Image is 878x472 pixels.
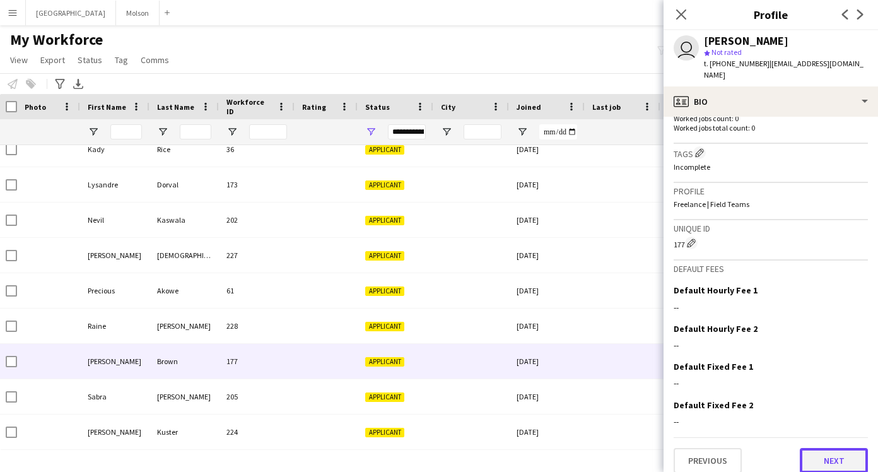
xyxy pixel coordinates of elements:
div: Raine [80,309,149,343]
span: City [441,102,455,112]
div: [DEMOGRAPHIC_DATA] [149,238,219,273]
div: [DATE] [509,273,585,308]
h3: Profile [674,186,868,197]
div: Akowe [149,273,219,308]
span: Workforce ID [226,97,272,116]
div: 202 [219,203,295,237]
div: [PERSON_NAME] [704,35,788,47]
div: 227 [219,238,295,273]
div: [DATE] [509,415,585,449]
div: Precious [80,273,149,308]
div: [PERSON_NAME] [80,238,149,273]
span: Applicant [365,216,404,225]
button: Open Filter Menu [88,126,99,138]
div: [DATE] [509,309,585,343]
div: 0 [660,415,742,449]
div: 0 [660,132,742,167]
div: Kaswala [149,203,219,237]
div: Lysandre [80,167,149,202]
div: Sabra [80,379,149,414]
span: Joined [517,102,541,112]
div: [DATE] [509,132,585,167]
div: 177 [219,344,295,379]
input: First Name Filter Input [110,124,142,139]
div: 36 [219,132,295,167]
button: Open Filter Menu [226,126,238,138]
div: [PERSON_NAME] [149,309,219,343]
p: Incomplete [674,162,868,172]
h3: Unique ID [674,223,868,234]
span: Tag [115,54,128,66]
span: Applicant [365,286,404,296]
a: Tag [110,52,133,68]
span: Comms [141,54,169,66]
div: 0 [660,273,742,308]
span: First Name [88,102,126,112]
h3: Default Fixed Fee 1 [674,361,753,372]
button: Open Filter Menu [517,126,528,138]
div: Kady [80,132,149,167]
span: Status [78,54,102,66]
div: 0 [660,167,742,202]
div: 0 [660,344,742,379]
p: Worked jobs count: 0 [674,114,868,123]
div: 177 [674,237,868,249]
p: Worked jobs total count: 0 [674,123,868,133]
a: Comms [136,52,174,68]
div: Dorval [149,167,219,202]
span: | [EMAIL_ADDRESS][DOMAIN_NAME] [704,59,863,80]
span: Status [365,102,390,112]
div: 224 [219,415,295,449]
h3: Default Hourly Fee 2 [674,323,758,334]
div: Brown [149,344,219,379]
input: Last Name Filter Input [180,124,211,139]
div: [PERSON_NAME] [80,344,149,379]
h3: Tags [674,146,868,160]
div: 228 [219,309,295,343]
h3: Default Fixed Fee 2 [674,399,753,411]
div: 0 [660,203,742,237]
span: Applicant [365,392,404,402]
span: Last Name [157,102,194,112]
span: t. [PHONE_NUMBER] [704,59,770,68]
span: Applicant [365,251,404,261]
button: Open Filter Menu [157,126,168,138]
a: Status [73,52,107,68]
div: 0 [660,238,742,273]
span: Export [40,54,65,66]
p: Freelance | Field Teams [674,199,868,209]
span: Applicant [365,322,404,331]
div: 61 [219,273,295,308]
div: -- [674,416,868,427]
button: Molson [116,1,160,25]
h3: Profile [664,6,878,23]
span: Applicant [365,357,404,367]
div: [DATE] [509,203,585,237]
div: -- [674,339,868,351]
span: My Workforce [10,30,103,49]
span: Rating [302,102,326,112]
span: View [10,54,28,66]
button: [GEOGRAPHIC_DATA] [26,1,116,25]
div: Nevil [80,203,149,237]
button: Open Filter Menu [365,126,377,138]
button: Open Filter Menu [441,126,452,138]
div: [DATE] [509,238,585,273]
div: [DATE] [509,379,585,414]
a: Export [35,52,70,68]
input: Joined Filter Input [539,124,577,139]
div: Rice [149,132,219,167]
h3: Default fees [674,263,868,274]
div: 173 [219,167,295,202]
div: -- [674,302,868,313]
app-action-btn: Advanced filters [52,76,67,91]
span: Last job [592,102,621,112]
span: Applicant [365,145,404,155]
div: Bio [664,86,878,117]
div: 0 [660,379,742,414]
div: 0 [660,309,742,343]
span: Not rated [711,47,742,57]
div: [DATE] [509,167,585,202]
div: 205 [219,379,295,414]
input: City Filter Input [464,124,501,139]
